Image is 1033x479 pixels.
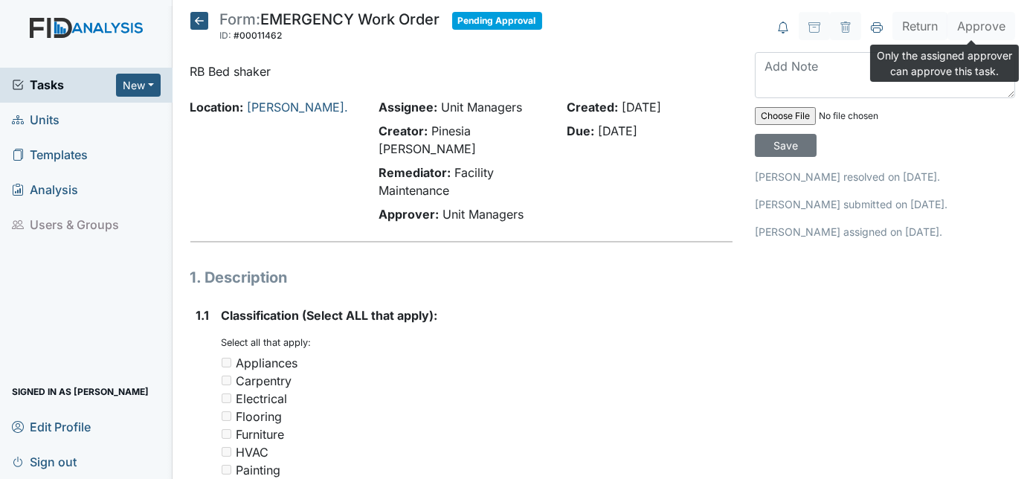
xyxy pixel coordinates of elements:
input: HVAC [222,447,231,457]
strong: Created: [567,100,618,115]
a: Tasks [12,76,116,94]
strong: Location: [190,100,244,115]
div: Flooring [236,408,283,425]
span: Units [12,109,59,132]
span: Sign out [12,450,77,473]
input: Painting [222,465,231,475]
span: Unit Managers [443,207,524,222]
input: Carpentry [222,376,231,385]
strong: Approver: [379,207,439,222]
span: Classification (Select ALL that apply): [222,308,438,323]
p: RB Bed shaker [190,62,733,80]
span: Pending Approval [452,12,542,30]
div: Appliances [236,354,298,372]
small: Select all that apply: [222,337,312,348]
p: [PERSON_NAME] assigned on [DATE]. [755,224,1015,239]
div: Painting [236,461,281,479]
span: Signed in as [PERSON_NAME] [12,380,149,403]
a: [PERSON_NAME]. [248,100,349,115]
strong: Assignee: [379,100,437,115]
strong: Due: [567,123,594,138]
span: Analysis [12,179,78,202]
button: Return [892,12,947,40]
input: Electrical [222,393,231,403]
span: #00011462 [234,30,283,41]
input: Appliances [222,358,231,367]
input: Furniture [222,429,231,439]
p: [PERSON_NAME] resolved on [DATE]. [755,169,1015,184]
button: New [116,74,161,97]
span: Form: [220,10,261,28]
span: ID: [220,30,232,41]
div: Electrical [236,390,288,408]
span: Edit Profile [12,415,91,438]
strong: Remediator: [379,165,451,180]
span: [DATE] [622,100,661,115]
div: Only the assigned approver can approve this task. [870,45,1019,82]
label: 1.1 [196,306,210,324]
input: Save [755,134,817,157]
strong: Creator: [379,123,428,138]
input: Flooring [222,411,231,421]
p: [PERSON_NAME] submitted on [DATE]. [755,196,1015,212]
span: Templates [12,144,88,167]
div: EMERGENCY Work Order [220,12,440,45]
div: Furniture [236,425,285,443]
div: HVAC [236,443,269,461]
span: [DATE] [598,123,637,138]
div: Carpentry [236,372,292,390]
h1: 1. Description [190,266,733,289]
button: Approve [947,12,1015,40]
span: Unit Managers [441,100,522,115]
